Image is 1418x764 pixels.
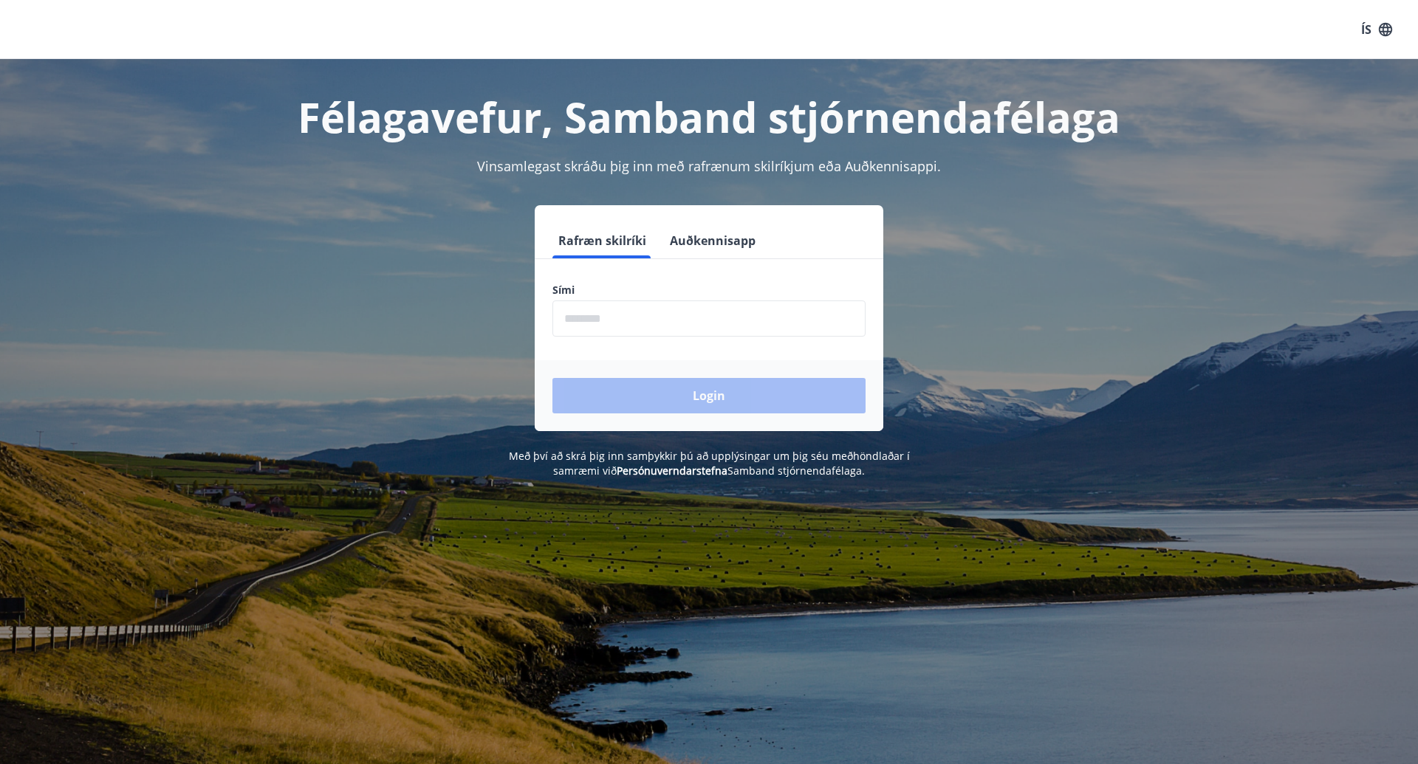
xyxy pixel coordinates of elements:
[552,283,866,297] label: Sími
[664,223,761,258] button: Auðkennisapp
[477,157,941,175] span: Vinsamlegast skráðu þig inn með rafrænum skilríkjum eða Auðkennisappi.
[1353,16,1400,43] button: ÍS
[195,89,1223,145] h1: Félagavefur, Samband stjórnendafélaga
[552,223,652,258] button: Rafræn skilríki
[617,464,727,478] a: Persónuverndarstefna
[509,449,910,478] span: Með því að skrá þig inn samþykkir þú að upplýsingar um þig séu meðhöndlaðar í samræmi við Samband...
